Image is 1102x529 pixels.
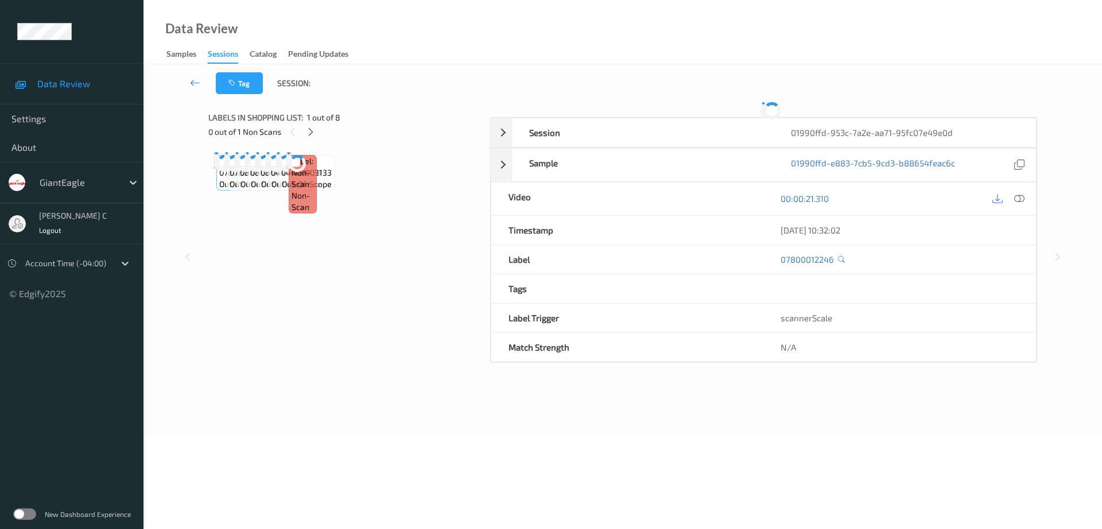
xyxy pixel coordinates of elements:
[512,118,774,147] div: Session
[216,72,263,94] button: Tag
[491,304,764,332] div: Label Trigger
[491,216,764,244] div: Timestamp
[288,46,360,63] a: Pending Updates
[282,178,332,190] span: out-of-scope
[208,125,482,139] div: 0 out of 1 Non Scans
[491,274,764,303] div: Tags
[261,178,311,190] span: out-of-scope
[208,112,303,123] span: Labels in shopping list:
[208,48,238,64] div: Sessions
[240,178,290,190] span: out-of-scope
[491,245,764,274] div: Label
[271,178,321,190] span: out-of-scope
[219,178,269,190] span: out-of-scope
[292,190,313,213] span: non-scan
[230,178,280,190] span: out-of-scope
[292,155,313,190] span: Label: Non-Scan
[208,46,250,64] a: Sessions
[251,178,301,190] span: out-of-scope
[491,182,764,215] div: Video
[512,149,774,181] div: Sample
[491,118,1037,147] div: Session01990ffd-953c-7a2e-aa71-95fc07e49e0d
[277,77,311,89] span: Session:
[774,118,1036,147] div: 01990ffd-953c-7a2e-aa71-95fc07e49e0d
[781,254,834,265] a: 07800012246
[250,48,277,63] div: Catalog
[166,48,196,63] div: Samples
[166,46,208,63] a: Samples
[781,193,829,204] a: 00:00:21.310
[250,46,288,63] a: Catalog
[165,23,238,34] div: Data Review
[307,112,340,123] span: 1 out of 8
[781,224,1019,236] div: [DATE] 10:32:02
[763,304,1036,332] div: scannerScale
[491,148,1037,182] div: Sample01990ffd-e883-7cb5-9cd3-b88654feac6c
[763,333,1036,361] div: N/A
[491,333,764,361] div: Match Strength
[791,157,955,173] a: 01990ffd-e883-7cb5-9cd3-b88654feac6c
[288,48,348,63] div: Pending Updates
